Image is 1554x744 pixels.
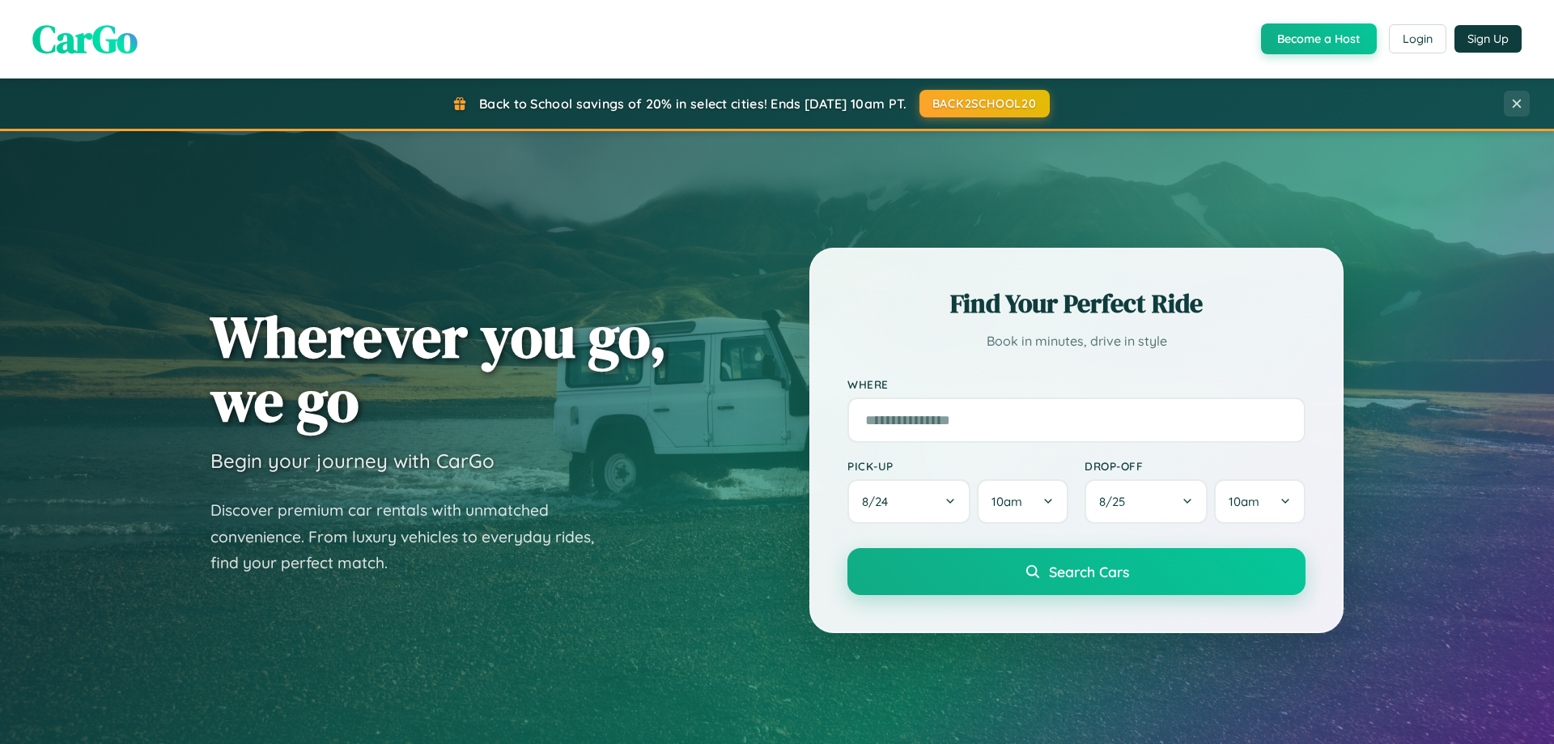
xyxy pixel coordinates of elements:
span: 8 / 24 [862,494,896,509]
span: Back to School savings of 20% in select cities! Ends [DATE] 10am PT. [479,96,906,112]
button: 10am [1214,479,1306,524]
button: Become a Host [1261,23,1377,54]
label: Drop-off [1085,459,1306,473]
button: 8/25 [1085,479,1208,524]
button: 10am [977,479,1068,524]
h2: Find Your Perfect Ride [847,286,1306,321]
span: 10am [1229,494,1259,509]
h1: Wherever you go, we go [210,304,667,432]
span: 10am [991,494,1022,509]
h3: Begin your journey with CarGo [210,449,495,473]
span: 8 / 25 [1099,494,1133,509]
label: Where [847,377,1306,391]
p: Book in minutes, drive in style [847,329,1306,353]
button: Login [1389,24,1446,53]
button: Search Cars [847,548,1306,595]
span: CarGo [32,12,138,66]
button: 8/24 [847,479,970,524]
span: Search Cars [1049,563,1129,580]
button: BACK2SCHOOL20 [919,90,1050,117]
p: Discover premium car rentals with unmatched convenience. From luxury vehicles to everyday rides, ... [210,497,615,576]
button: Sign Up [1454,25,1522,53]
label: Pick-up [847,459,1068,473]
